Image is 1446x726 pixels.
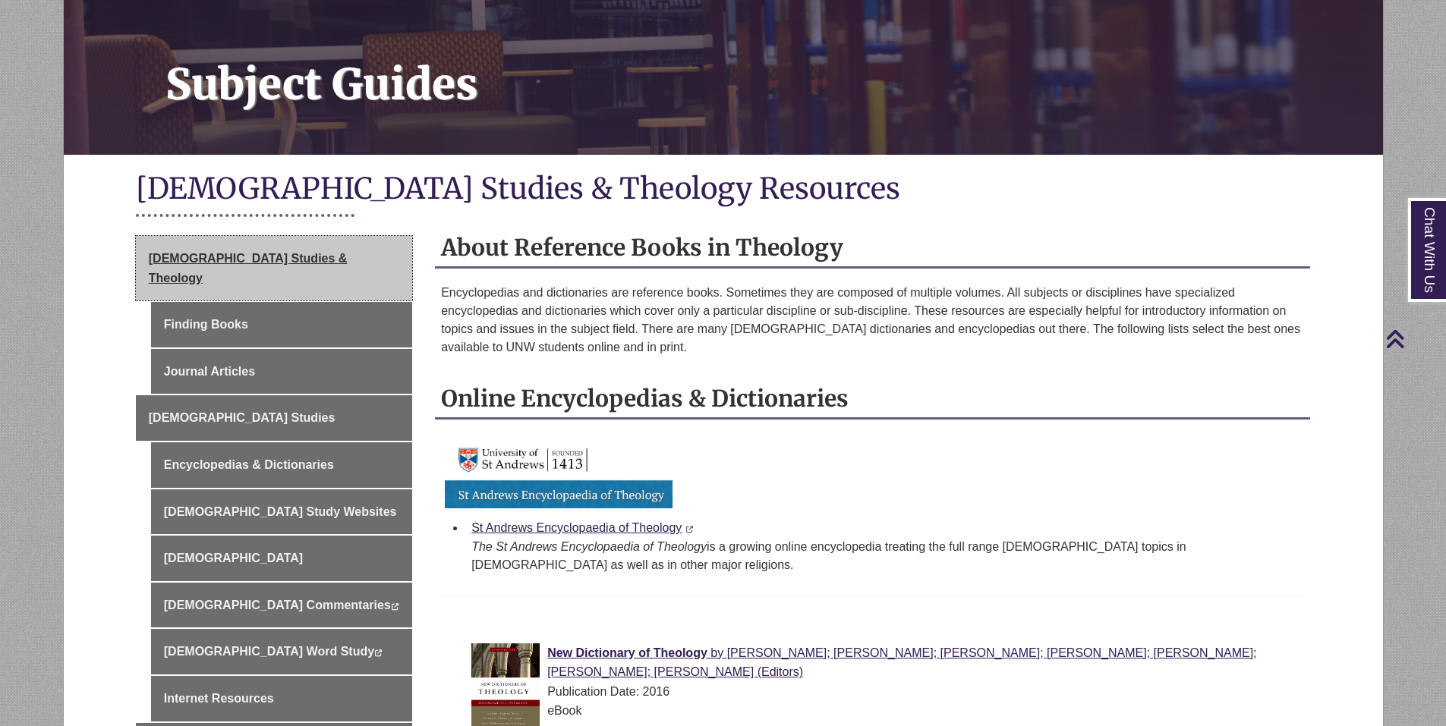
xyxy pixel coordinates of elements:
div: is a growing online encyclopedia treating the full range [DEMOGRAPHIC_DATA] topics in [DEMOGRAPHI... [471,538,1298,574]
a: Finding Books [151,302,412,347]
a: [DEMOGRAPHIC_DATA] Studies & Theology [136,236,412,300]
p: Encyclopedias and dictionaries are reference books. Sometimes they are composed of multiple volum... [441,284,1304,357]
i: This link opens in a new window [374,649,383,656]
a: Back to Top [1385,328,1442,349]
a: Journal Articles [151,349,412,394]
img: Link to St Andrews Encyclopaedia of Theology [445,438,673,508]
span: [DEMOGRAPHIC_DATA] Studies [149,411,336,424]
i: This link opens in a new window [391,603,399,610]
a: St Andrews Encyclopaedia of Theology [471,521,682,534]
i: The St Andrews Encyclopaedia of Theology [471,540,707,553]
div: eBook [471,701,1298,721]
a: Encyclopedias & Dictionaries [151,442,412,488]
a: [DEMOGRAPHIC_DATA] Word Study [151,629,412,674]
a: New Dictionary of Theology by [PERSON_NAME]; [PERSON_NAME]; [PERSON_NAME]; [PERSON_NAME]; [PERSON... [547,646,1256,679]
h2: Online Encyclopedias & Dictionaries [435,379,1310,420]
a: [DEMOGRAPHIC_DATA] Commentaries [151,583,412,628]
h1: [DEMOGRAPHIC_DATA] Studies & Theology Resources [136,170,1311,210]
span: New Dictionary of Theology [547,646,707,659]
div: Publication Date: 2016 [471,682,1298,702]
span: [DEMOGRAPHIC_DATA] Studies & Theology [149,252,348,284]
a: [DEMOGRAPHIC_DATA] Study Websites [151,489,412,535]
a: Internet Resources [151,676,412,721]
a: [DEMOGRAPHIC_DATA] Studies [136,395,412,441]
i: This link opens in a new window [685,526,694,533]
a: [DEMOGRAPHIC_DATA] [151,536,412,581]
span: [PERSON_NAME]; [PERSON_NAME]; [PERSON_NAME]; [PERSON_NAME]; [PERSON_NAME]; [PERSON_NAME]; [PERSON... [547,646,1256,679]
span: by [710,646,723,659]
h2: About Reference Books in Theology [435,228,1310,269]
